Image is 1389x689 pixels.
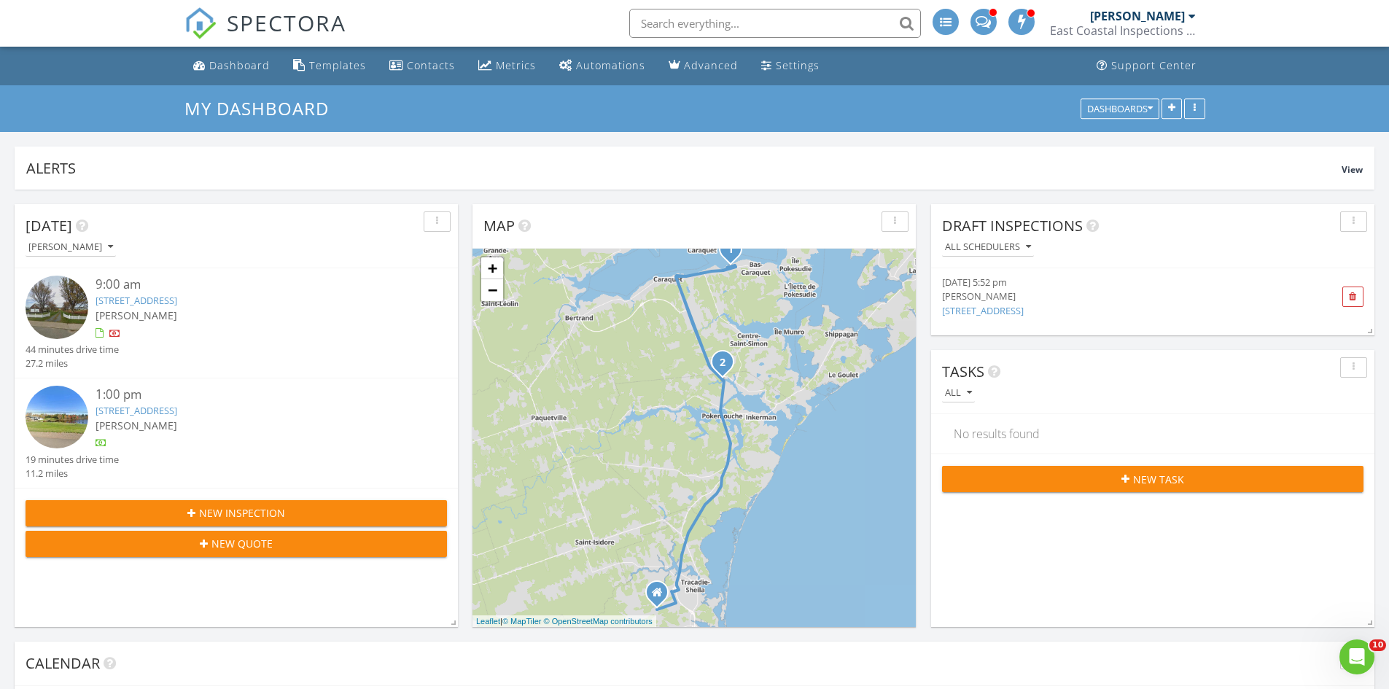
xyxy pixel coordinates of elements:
a: [STREET_ADDRESS] [96,294,177,307]
iframe: Intercom live chat [1339,639,1374,674]
a: Settings [755,52,825,79]
a: Support Center [1091,52,1202,79]
div: chemin saulnier ouest, saint-irenée NB E9H 1W5 [657,592,666,601]
div: 11.2 miles [26,467,119,480]
a: Contacts [384,52,461,79]
div: [PERSON_NAME] [1090,9,1185,23]
a: [STREET_ADDRESS] [96,404,177,417]
a: Metrics [472,52,542,79]
div: Dashboard [209,58,270,72]
span: 10 [1369,639,1386,651]
div: No results found [943,414,1363,454]
div: Contacts [407,58,455,72]
div: 7737 Rue du Havre, Bas-Caraquet, NB E1W 5X2 [731,249,739,257]
i: 2 [720,358,725,368]
button: Dashboards [1081,98,1159,119]
img: streetview [26,386,88,448]
button: [PERSON_NAME] [26,238,116,257]
div: Metrics [496,58,536,72]
div: Dashboards [1087,104,1153,114]
span: Map [483,216,515,235]
span: [PERSON_NAME] [96,308,177,322]
button: All [942,384,975,403]
span: New Inspection [199,505,285,521]
a: [STREET_ADDRESS] [942,304,1024,317]
button: New Task [942,466,1363,492]
a: 9:00 am [STREET_ADDRESS] [PERSON_NAME] 44 minutes drive time 27.2 miles [26,276,447,370]
div: | [472,615,656,628]
span: Calendar [26,653,100,673]
a: Automations (Basic) [553,52,651,79]
div: Support Center [1111,58,1197,72]
a: Zoom out [481,279,503,301]
span: View [1342,163,1363,176]
a: SPECTORA [184,20,346,50]
a: © OpenStreetMap contributors [544,617,653,626]
a: 1:00 pm [STREET_ADDRESS] [PERSON_NAME] 19 minutes drive time 11.2 miles [26,386,447,480]
i: 1 [728,245,734,255]
span: Tasks [942,362,984,381]
div: Advanced [684,58,738,72]
div: [PERSON_NAME] [942,289,1293,303]
span: Draft Inspections [942,216,1083,235]
div: All [945,388,972,398]
a: © MapTiler [502,617,542,626]
div: Settings [776,58,820,72]
div: All schedulers [945,242,1031,252]
a: Leaflet [476,617,500,626]
a: [DATE] 5:52 pm [PERSON_NAME] [STREET_ADDRESS] [942,276,1293,318]
a: Zoom in [481,257,503,279]
div: 1:00 pm [96,386,412,404]
img: The Best Home Inspection Software - Spectora [184,7,217,39]
div: Templates [309,58,366,72]
button: All schedulers [942,238,1034,257]
span: [PERSON_NAME] [96,419,177,432]
img: streetview [26,276,88,338]
div: 11700 NB-11, Pokemouche, NB E8P 1J4 [723,362,731,370]
a: Templates [287,52,372,79]
div: 19 minutes drive time [26,453,119,467]
a: Advanced [663,52,744,79]
div: 27.2 miles [26,357,119,370]
span: SPECTORA [227,7,346,38]
button: New Inspection [26,500,447,526]
div: [DATE] 5:52 pm [942,276,1293,289]
span: New Task [1133,472,1184,487]
a: Dashboard [187,52,276,79]
div: Automations [576,58,645,72]
a: My Dashboard [184,96,341,120]
div: 9:00 am [96,276,412,294]
div: East Coastal Inspections / Inspections Côte Est [1050,23,1196,38]
span: New Quote [211,536,273,551]
div: Alerts [26,158,1342,178]
div: [PERSON_NAME] [28,242,113,252]
input: Search everything... [629,9,921,38]
button: New Quote [26,531,447,557]
span: [DATE] [26,216,72,235]
div: 44 minutes drive time [26,343,119,357]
